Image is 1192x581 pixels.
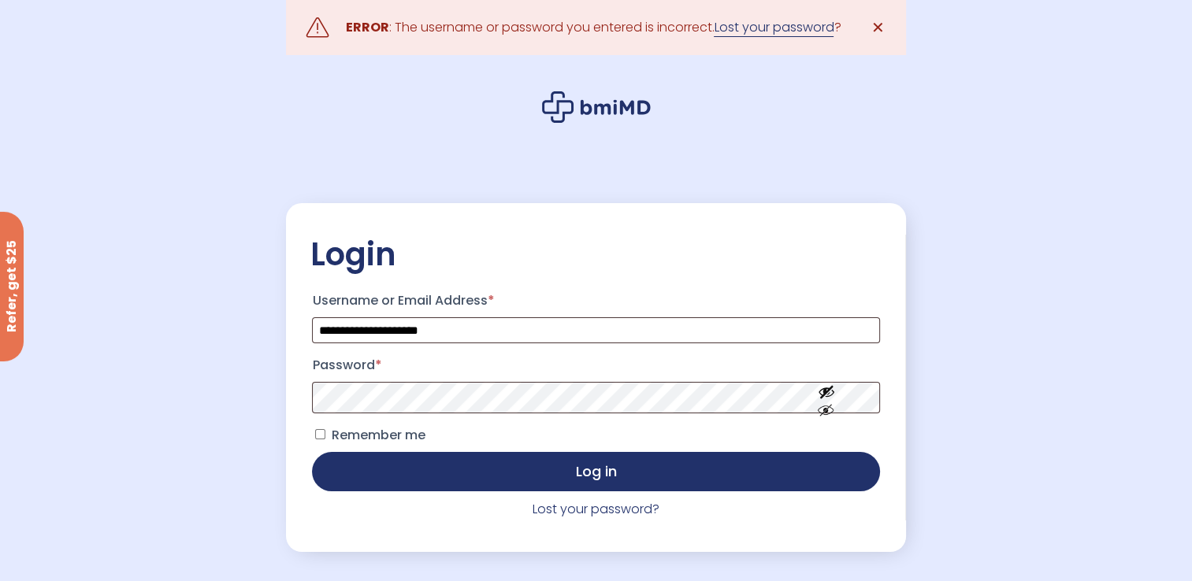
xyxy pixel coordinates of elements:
a: Lost your password? [533,500,659,518]
strong: ERROR [345,18,388,36]
span: Remember me [331,426,425,444]
div: : The username or password you entered is incorrect. ? [345,17,841,39]
button: Log in [312,452,879,491]
input: Remember me [315,429,325,439]
label: Password [312,353,879,378]
a: ✕ [863,12,894,43]
button: Show password [782,371,871,425]
a: Lost your password [714,18,834,37]
span: ✕ [871,17,885,39]
h2: Login [310,235,882,274]
label: Username or Email Address [312,288,879,313]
